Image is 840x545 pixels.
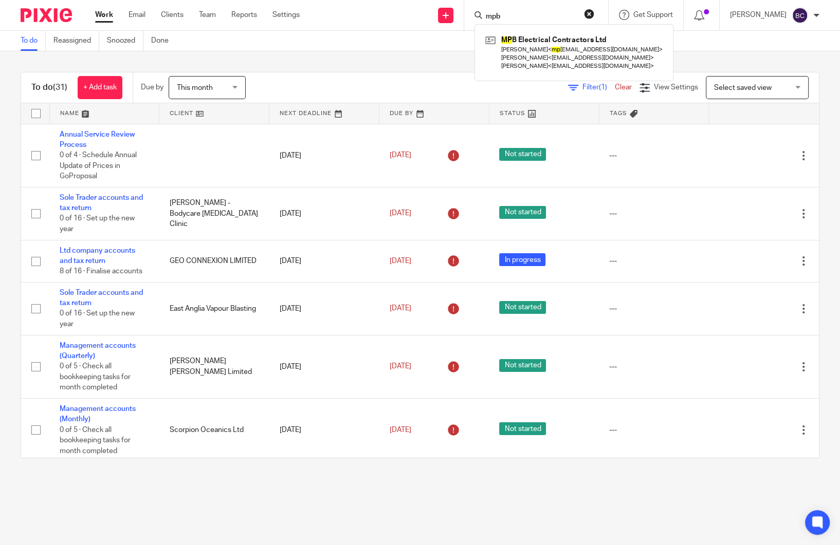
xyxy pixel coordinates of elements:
span: 0 of 5 · Check all bookkeeping tasks for month completed [60,363,131,391]
span: [DATE] [390,426,411,434]
a: Management accounts (Monthly) [60,405,136,423]
span: Select saved view [714,84,772,91]
span: 0 of 5 · Check all bookkeeping tasks for month completed [60,426,131,455]
a: Sole Trader accounts and tax return [60,289,143,307]
span: Not started [499,148,546,161]
h1: To do [31,82,67,93]
a: Snoozed [107,31,143,51]
p: Due by [141,82,163,92]
p: [PERSON_NAME] [730,10,787,20]
a: Management accounts (Quarterly) [60,342,136,360]
td: [DATE] [269,282,379,335]
span: Filter [582,84,615,91]
td: [DATE] [269,187,379,240]
span: (1) [599,84,607,91]
td: [PERSON_NAME] [PERSON_NAME] Limited [159,335,269,398]
div: --- [609,362,699,372]
span: [DATE] [390,152,411,159]
img: Pixie [21,8,72,22]
a: Settings [272,10,300,20]
span: Not started [499,359,546,372]
span: This month [177,84,213,91]
span: [DATE] [390,210,411,217]
div: --- [609,425,699,435]
a: To do [21,31,46,51]
span: 0 of 16 · Set up the new year [60,310,135,328]
span: In progress [499,253,545,266]
a: Team [199,10,216,20]
td: [DATE] [269,335,379,398]
div: --- [609,209,699,219]
span: Not started [499,301,546,314]
button: Clear [584,9,594,19]
a: Work [95,10,113,20]
a: Sole Trader accounts and tax return [60,194,143,212]
a: Done [151,31,176,51]
div: --- [609,256,699,266]
span: Not started [499,206,546,219]
a: Annual Service Review Process [60,131,135,148]
span: 0 of 16 · Set up the new year [60,215,135,233]
img: svg%3E [792,7,808,24]
td: GEO CONNEXION LIMITED [159,240,269,282]
a: Clients [161,10,184,20]
span: (31) [53,83,67,91]
td: Scorpion Oceanics Ltd [159,398,269,461]
div: --- [609,151,699,161]
span: [DATE] [390,363,411,370]
td: [DATE] [269,398,379,461]
div: --- [609,304,699,314]
span: [DATE] [390,305,411,312]
input: Search [485,12,577,22]
span: Not started [499,422,546,435]
td: [PERSON_NAME] - Bodycare [MEDICAL_DATA] Clinic [159,187,269,240]
span: 8 of 16 · Finalise accounts [60,268,142,275]
span: View Settings [654,84,698,91]
a: + Add task [78,76,122,99]
a: Reassigned [53,31,99,51]
span: 0 of 4 · Schedule Annual Update of Prices in GoProposal [60,152,137,180]
td: East Anglia Vapour Blasting [159,282,269,335]
span: Get Support [633,11,673,18]
td: [DATE] [269,240,379,282]
span: Tags [610,110,627,116]
a: Reports [231,10,257,20]
td: [DATE] [269,124,379,187]
a: Clear [615,84,632,91]
a: Email [129,10,145,20]
a: Ltd company accounts and tax return [60,247,135,265]
span: [DATE] [390,257,411,265]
